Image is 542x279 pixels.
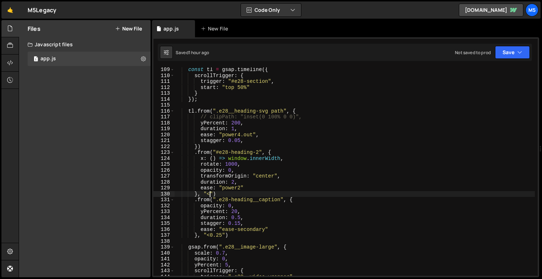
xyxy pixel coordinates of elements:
button: New File [115,26,142,32]
div: 143 [153,268,175,274]
div: 141 [153,256,175,262]
span: 1 [34,57,38,62]
div: 128 [153,179,175,185]
div: 140 [153,250,175,256]
div: 132 [153,203,175,209]
div: 138 [153,238,175,245]
div: 120 [153,132,175,138]
button: Save [495,46,530,59]
div: 119 [153,126,175,132]
div: 114 [153,96,175,103]
div: 125 [153,161,175,167]
div: 121 [153,138,175,144]
div: 118 [153,120,175,126]
div: Saved [176,49,209,56]
div: 117 [153,114,175,120]
div: 142 [153,262,175,268]
div: 130 [153,191,175,197]
div: 134 [153,215,175,221]
button: Code Only [241,4,301,16]
a: M5 [526,4,538,16]
div: 109 [153,67,175,73]
div: 127 [153,173,175,179]
div: 126 [153,167,175,174]
div: 116 [153,108,175,114]
h2: Files [28,25,41,33]
div: 139 [153,244,175,250]
div: app.js [41,56,56,62]
div: M5Legacy [28,6,56,14]
div: Javascript files [19,37,151,52]
div: 136 [153,227,175,233]
div: 17055/46915.js [28,52,151,66]
div: 115 [153,102,175,108]
div: 133 [153,209,175,215]
div: app.js [163,25,179,32]
div: 113 [153,90,175,96]
div: 123 [153,150,175,156]
div: 131 [153,197,175,203]
div: 137 [153,232,175,238]
div: 110 [153,73,175,79]
div: 124 [153,156,175,162]
div: 111 [153,79,175,85]
div: Not saved to prod [455,49,491,56]
div: 129 [153,185,175,191]
a: 🤙 [1,1,19,19]
div: 1 hour ago [189,49,209,56]
div: New File [201,25,231,32]
div: 135 [153,221,175,227]
a: [DOMAIN_NAME] [459,4,523,16]
div: 112 [153,85,175,91]
div: 122 [153,144,175,150]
